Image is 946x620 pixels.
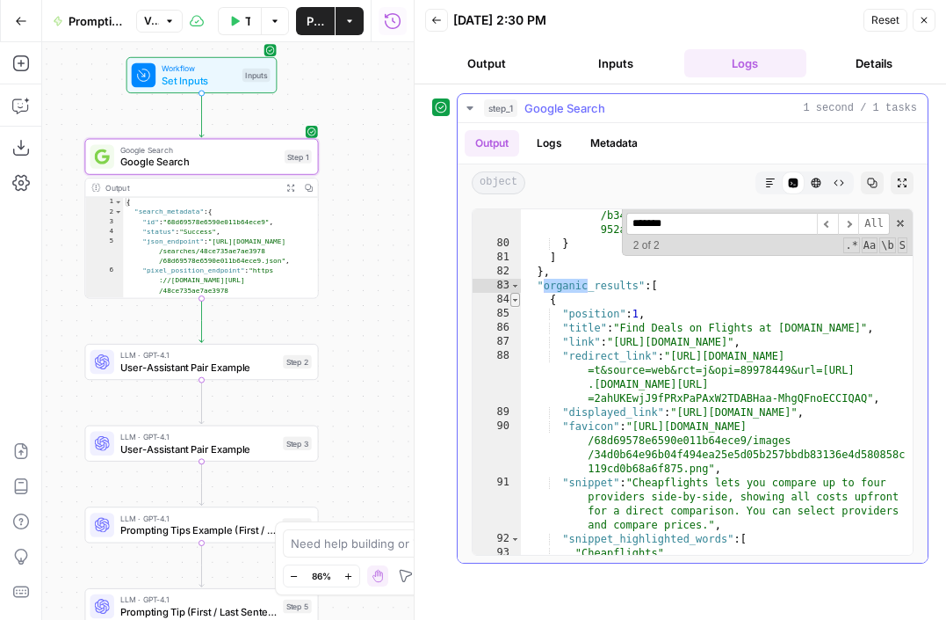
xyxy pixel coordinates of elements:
[879,237,895,253] span: Whole Word Search
[84,507,318,543] div: LLM · GPT-4.1Prompting Tips Example (First / Last Sentence)Step 4
[85,227,123,237] div: 4
[473,293,521,307] div: 84
[162,73,236,88] span: Set Inputs
[120,594,277,606] span: LLM · GPT-4.1
[473,237,521,251] div: 80
[85,197,123,207] div: 1
[162,62,236,75] span: Workflow
[465,130,519,157] button: Output
[199,298,204,342] g: Edge from step_1 to step_2
[120,512,277,524] span: LLM · GPT-4.1
[242,69,271,82] div: Inputs
[199,380,204,424] g: Edge from step_2 to step_3
[114,197,122,207] span: Toggle code folding, rows 1 through 569
[473,476,521,532] div: 91
[218,7,261,35] button: Test Workflow
[199,93,204,137] g: Edge from start to step_1
[473,321,521,335] div: 86
[473,251,521,265] div: 81
[626,238,667,252] span: 2 of 2
[510,293,520,307] span: Toggle code folding, rows 84 through 116
[473,349,521,405] div: 88
[307,12,324,30] span: Publish
[283,600,312,613] div: Step 5
[863,9,907,32] button: Reset
[817,213,838,235] span: ​
[510,532,520,546] span: Toggle code folding, rows 92 through 94
[484,99,517,117] span: step_1
[472,171,525,194] span: object
[84,344,318,380] div: LLM · GPT-4.1User-Assistant Pair ExampleStep 2
[84,426,318,462] div: LLM · GPT-4.1User-Assistant Pair ExampleStep 3
[843,237,859,253] span: RegExp Search
[458,94,928,122] button: 1 second / 1 tasks
[120,155,278,170] span: Google Search
[871,12,899,28] span: Reset
[114,208,122,217] span: Toggle code folding, rows 2 through 12
[84,57,318,93] div: WorkflowSet InputsInputs
[803,100,917,116] span: 1 second / 1 tasks
[120,441,277,456] span: User-Assistant Pair Example
[245,12,250,30] span: Test Workflow
[473,532,521,546] div: 92
[285,150,312,163] div: Step 1
[473,307,521,321] div: 85
[120,144,278,157] span: Google Search
[312,569,331,583] span: 86%
[199,543,204,587] g: Edge from step_4 to step_5
[42,7,133,35] button: Prompting Examples
[473,279,521,293] div: 83
[858,213,890,235] span: Alt-Enter
[85,266,123,316] div: 6
[296,7,335,35] button: Publish
[105,181,278,193] div: Output
[85,237,123,266] div: 5
[473,265,521,279] div: 82
[120,431,277,443] span: LLM · GPT-4.1
[862,237,877,253] span: CaseSensitive Search
[838,213,859,235] span: ​
[473,419,521,476] div: 90
[473,335,521,349] div: 87
[580,130,648,157] button: Metadata
[85,217,123,227] div: 3
[473,546,521,560] div: 93
[510,279,520,293] span: Toggle code folding, rows 83 through 328
[69,12,122,30] span: Prompting Examples
[898,237,907,253] span: Search In Selection
[554,49,676,77] button: Inputs
[120,604,277,619] span: Prompting Tip (First / Last Sentence)
[813,49,935,77] button: Details
[120,522,277,537] span: Prompting Tips Example (First / Last Sentence)
[425,49,547,77] button: Output
[136,10,183,33] button: Version 1
[526,130,573,157] button: Logs
[473,405,521,419] div: 89
[458,123,928,563] div: 1 second / 1 tasks
[282,518,311,531] div: Step 4
[283,437,312,450] div: Step 3
[144,13,159,29] span: Version 1
[84,139,318,299] div: Google SearchGoogle SearchStep 1Output{ "search_metadata":{ "id":"68d69578e6590e011b64ece9", "sta...
[524,99,605,117] span: Google Search
[85,208,123,217] div: 2
[684,49,806,77] button: Logs
[283,355,312,368] div: Step 2
[120,360,277,375] span: User-Assistant Pair Example
[120,349,277,361] span: LLM · GPT-4.1
[199,462,204,506] g: Edge from step_3 to step_4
